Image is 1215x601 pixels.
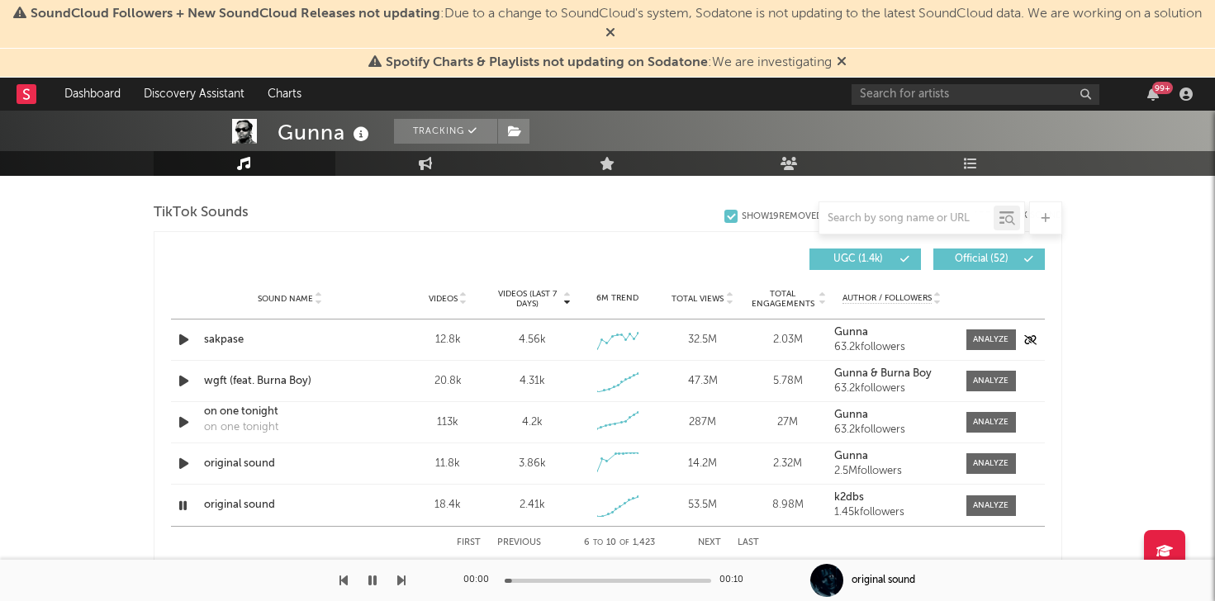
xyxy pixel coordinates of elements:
span: Spotify Charts & Playlists not updating on Sodatone [386,56,708,69]
div: 5.78M [749,373,826,390]
a: sakpase [204,332,377,348]
button: Official(52) [933,248,1045,270]
span: of [619,539,629,547]
button: 99+ [1147,88,1159,101]
a: Discovery Assistant [132,78,256,111]
span: Sound Name [258,294,313,304]
input: Search by song name or URL [819,212,994,225]
span: Dismiss [837,56,847,69]
input: Search for artists [852,84,1099,105]
div: 47.3M [664,373,741,390]
a: k2dbs [834,492,949,504]
div: 4.31k [520,373,545,390]
span: Videos (last 7 days) [494,289,561,309]
strong: k2dbs [834,492,864,503]
div: 63.2k followers [834,424,949,436]
div: 00:10 [719,570,752,590]
div: original sound [852,573,915,588]
div: 11.8k [410,456,486,472]
strong: Gunna [834,327,868,338]
div: 12.8k [410,332,486,348]
div: 32.5M [664,332,741,348]
div: 6M Trend [579,292,656,305]
a: wgft (feat. Burna Boy) [204,373,377,390]
a: original sound [204,456,377,472]
a: original sound [204,497,377,513]
span: Dismiss [605,27,615,40]
div: on one tonight [204,419,278,436]
div: 6 10 1,423 [574,533,665,553]
a: Dashboard [53,78,132,111]
button: First [457,538,481,547]
div: 53.5M [664,497,741,513]
button: Tracking [394,119,497,144]
span: Author / Followers [842,293,932,304]
div: Gunna [278,119,373,146]
div: 8.98M [749,497,826,513]
span: : Due to a change to SoundCloud's system, Sodatone is not updating to the latest SoundCloud data.... [31,7,1202,21]
button: Next [698,538,721,547]
span: to [593,539,603,547]
a: Gunna & Burna Boy [834,368,949,380]
div: 2.5M followers [834,466,949,477]
div: 18.4k [410,497,486,513]
button: Previous [497,538,541,547]
div: 2.03M [749,332,826,348]
button: Last [738,538,759,547]
div: 2.32M [749,456,826,472]
a: Gunna [834,451,949,462]
div: 4.2k [522,414,543,431]
span: Videos [429,294,458,304]
div: 63.2k followers [834,383,949,395]
div: 287M [664,414,741,431]
span: Total Engagements [749,289,816,309]
div: 3.86k [519,456,546,472]
span: : We are investigating [386,56,832,69]
a: on one tonight [204,404,377,420]
div: 2.41k [520,497,545,513]
div: 27M [749,414,826,431]
div: 63.2k followers [834,342,949,353]
strong: Gunna [834,409,868,420]
strong: Gunna [834,451,868,461]
strong: Gunna & Burna Boy [834,368,932,379]
div: 4.56k [519,332,546,348]
div: 1.45k followers [834,507,949,518]
div: 00:00 [463,570,496,590]
a: Gunna [834,327,949,338]
span: UGC ( 1.4k ) [820,254,896,264]
div: 113k [410,414,486,431]
span: Total Views [672,294,724,304]
div: 99 + [1152,82,1173,94]
div: 14.2M [664,456,741,472]
a: Charts [256,78,313,111]
div: 20.8k [410,373,486,390]
span: Official ( 52 ) [944,254,1020,264]
span: SoundCloud Followers + New SoundCloud Releases not updating [31,7,440,21]
button: UGC(1.4k) [809,248,921,270]
a: Gunna [834,409,949,421]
